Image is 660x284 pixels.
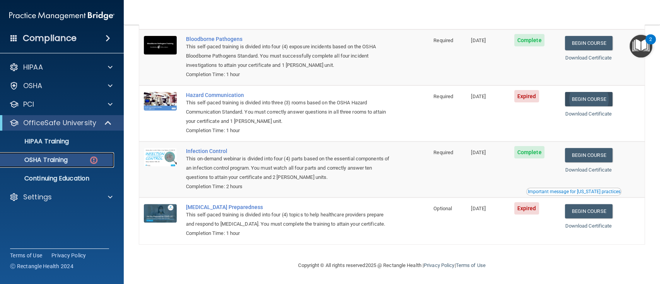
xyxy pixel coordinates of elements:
div: This on-demand webinar is divided into four (4) parts based on the essential components of an inf... [186,154,390,182]
span: Ⓒ Rectangle Health 2024 [10,262,73,270]
span: Required [433,37,453,43]
span: Required [433,94,453,99]
span: Expired [514,90,539,102]
a: Download Certificate [565,223,612,229]
span: [DATE] [471,37,486,43]
a: PCI [9,100,113,109]
p: PCI [23,100,34,109]
span: Complete [514,34,545,46]
a: Download Certificate [565,167,612,173]
img: danger-circle.6113f641.png [89,155,99,165]
iframe: Drift Widget Chat Controller [526,231,651,262]
p: Continuing Education [5,175,111,182]
img: PMB logo [9,8,114,24]
div: Completion Time: 1 hour [186,126,390,135]
a: Bloodborne Pathogens [186,36,390,42]
div: This self-paced training is divided into four (4) topics to help healthcare providers prepare and... [186,210,390,229]
button: Open Resource Center, 2 new notifications [629,35,652,58]
a: Begin Course [565,148,612,162]
a: Hazard Communication [186,92,390,98]
a: Begin Course [565,92,612,106]
a: Terms of Use [455,262,485,268]
p: OSHA Training [5,156,68,164]
div: Important message for [US_STATE] practices [527,189,620,194]
div: This self-paced training is divided into three (3) rooms based on the OSHA Hazard Communication S... [186,98,390,126]
div: Completion Time: 1 hour [186,70,390,79]
div: Completion Time: 2 hours [186,182,390,191]
p: OSHA [23,81,43,90]
span: Optional [433,206,452,211]
a: Privacy Policy [51,252,86,259]
span: Expired [514,202,539,214]
button: Read this if you are a dental practitioner in the state of CA [526,188,621,196]
h4: Compliance [23,33,77,44]
div: Copyright © All rights reserved 2025 @ Rectangle Health | | [251,253,533,278]
a: [MEDICAL_DATA] Preparedness [186,204,390,210]
p: HIPAA Training [5,138,69,145]
div: Completion Time: 1 hour [186,229,390,238]
span: [DATE] [471,150,486,155]
p: OfficeSafe University [23,118,96,128]
a: HIPAA [9,63,113,72]
p: HIPAA [23,63,43,72]
a: Download Certificate [565,55,612,61]
span: Complete [514,146,545,158]
a: OfficeSafe University [9,118,112,128]
a: OSHA [9,81,113,90]
span: [DATE] [471,206,486,211]
a: Terms of Use [10,252,42,259]
a: Infection Control [186,148,390,154]
a: Begin Course [565,204,612,218]
a: Privacy Policy [424,262,454,268]
a: Download Certificate [565,111,612,117]
a: Settings [9,192,113,202]
span: Required [433,150,453,155]
div: 2 [649,39,652,49]
span: [DATE] [471,94,486,99]
a: Begin Course [565,36,612,50]
p: Settings [23,192,52,202]
div: This self-paced training is divided into four (4) exposure incidents based on the OSHA Bloodborne... [186,42,390,70]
